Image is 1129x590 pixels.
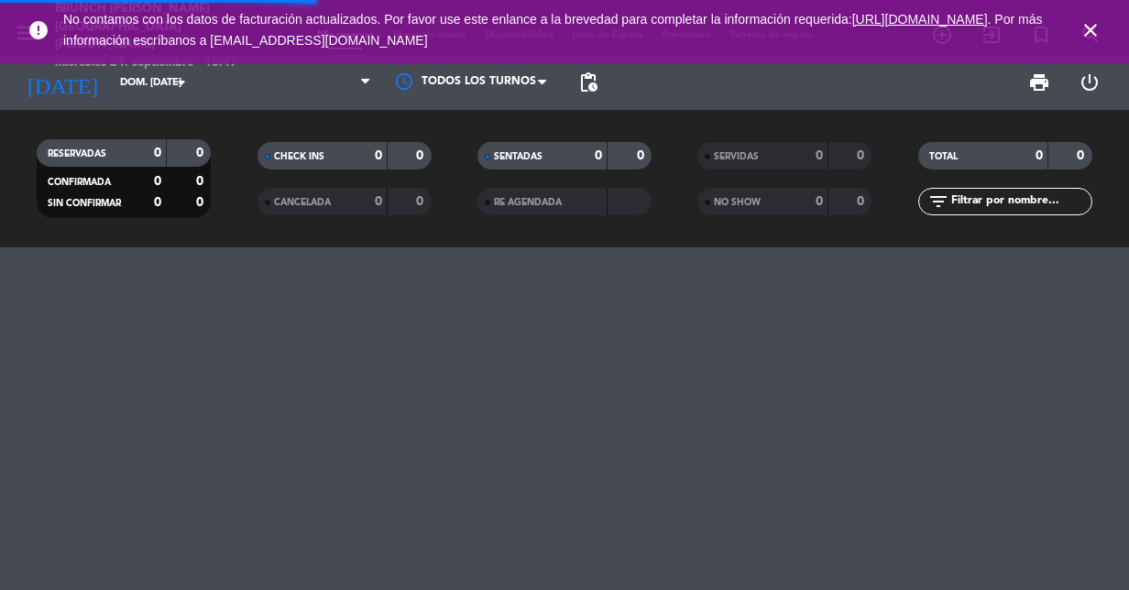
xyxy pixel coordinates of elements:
[27,19,49,41] i: error
[154,175,161,188] strong: 0
[196,147,207,159] strong: 0
[170,71,192,93] i: arrow_drop_down
[714,198,761,207] span: NO SHOW
[816,149,823,162] strong: 0
[949,191,1091,212] input: Filtrar por nombre...
[494,198,562,207] span: RE AGENDADA
[1036,149,1043,162] strong: 0
[416,149,427,162] strong: 0
[494,152,543,161] span: SENTADAS
[857,149,868,162] strong: 0
[1077,149,1088,162] strong: 0
[274,198,331,207] span: CANCELADA
[375,149,382,162] strong: 0
[416,195,427,208] strong: 0
[48,149,106,158] span: RESERVADAS
[196,175,207,188] strong: 0
[1065,55,1116,110] div: LOG OUT
[857,195,868,208] strong: 0
[714,152,759,161] span: SERVIDAS
[1080,19,1102,41] i: close
[637,149,648,162] strong: 0
[816,195,823,208] strong: 0
[852,12,988,27] a: [URL][DOMAIN_NAME]
[595,149,602,162] strong: 0
[1079,71,1101,93] i: power_settings_new
[48,178,111,187] span: CONFIRMADA
[1028,71,1050,93] span: print
[196,196,207,209] strong: 0
[274,152,324,161] span: CHECK INS
[14,62,111,103] i: [DATE]
[48,199,121,208] span: SIN CONFIRMAR
[63,12,1042,48] span: No contamos con los datos de facturación actualizados. Por favor use este enlance a la brevedad p...
[927,191,949,213] i: filter_list
[577,71,599,93] span: pending_actions
[929,152,958,161] span: TOTAL
[154,196,161,209] strong: 0
[63,12,1042,48] a: . Por más información escríbanos a [EMAIL_ADDRESS][DOMAIN_NAME]
[375,195,382,208] strong: 0
[154,147,161,159] strong: 0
